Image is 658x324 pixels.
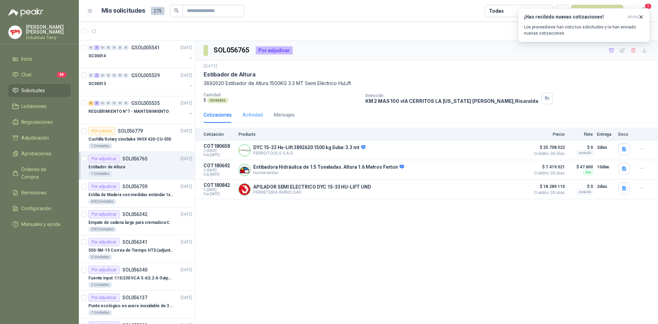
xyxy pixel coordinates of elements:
[88,73,94,78] div: 0
[122,240,147,244] p: SOL056341
[88,310,112,315] div: 1 Unidades
[597,163,614,171] p: 10 días
[181,156,192,162] p: [DATE]
[531,143,565,152] span: $ 25.708.522
[531,163,565,171] span: $ 7.419.521
[88,293,120,302] div: Por adjudicar
[88,53,106,59] p: SC00014
[274,111,295,119] div: Mensajes
[204,182,234,188] p: COT180842
[531,132,565,137] p: Precio
[8,186,71,199] a: Remisiones
[181,45,192,51] p: [DATE]
[253,151,365,156] p: FERROTOOLS S.A.S.
[253,190,371,195] p: FERRETERIA RHINO SAS
[597,132,614,137] p: Entrega
[79,263,195,291] a: Por adjudicarSOL056340[DATE] Fuente input :115/230 VCA 5.4/2.2 A Output: 24 VDC 10 A 47-63 Hz2 Un...
[8,163,71,183] a: Órdenes de Compra
[112,73,117,78] div: 0
[239,184,250,195] img: Company Logo
[365,98,538,104] p: KM 2 MAS 100 vIA CERRITOS LA [US_STATE] [PERSON_NAME] , Risaralda
[106,73,111,78] div: 0
[204,168,234,172] span: C: [DATE]
[88,199,116,204] div: 400 Unidades
[88,303,174,309] p: Punto ecológico en acero inoxidable de 3 puestos, con capacidad para 121L cada división.
[118,129,143,133] p: SOL056779
[181,100,192,107] p: [DATE]
[88,127,115,135] div: Por cotizar
[21,205,51,212] span: Configuración
[239,164,250,176] img: Company Logo
[122,267,147,272] p: SOL056340
[204,172,234,177] span: Exp: [DATE]
[88,171,112,177] div: 1 Unidades
[106,101,111,106] div: 0
[174,8,179,13] span: search
[21,220,60,228] span: Manuales y ayuda
[88,136,171,143] p: Cuchilla Rotary sinobake INOX 420-CU-030
[122,295,147,300] p: SOL056137
[531,171,565,175] span: Crédito 30 días
[253,164,404,170] p: Estibadora Hidráulica de 1.5 Toneladas. Altura 1.6 Metros Ferton
[88,238,120,246] div: Por adjudicar
[100,73,105,78] div: 0
[577,189,593,195] div: Incluido
[214,45,250,56] h3: SOL056765
[518,8,650,42] button: ¡Has recibido nuevas cotizaciones!ahora Los proveedores han visto tus solicitudes y te han enviad...
[88,182,120,191] div: Por adjudicar
[79,152,195,180] a: Por adjudicarSOL056765[DATE] Estibador de Altura1 Unidades
[88,71,194,93] a: 0 1 0 0 0 0 0 GSOL005539[DATE] SC00013
[94,45,99,50] div: 1
[88,81,106,87] p: SC00013
[204,149,234,153] span: C: [DATE]
[181,295,192,301] p: [DATE]
[123,101,129,106] div: 0
[253,145,365,151] p: DYC 15-33 Hu-Lift 3892620 1500 kg Sube: 3.3 mt
[79,124,195,152] a: Por cotizarSOL056779[DATE] Cuchilla Rotary sinobake INOX 420-CU-0301 Unidades
[88,227,116,232] div: 200 Unidades
[204,80,650,87] p: 3892620 Estibador de Altura 1500KG 3.3 MT Semi Eléctrico HuLift
[122,212,147,217] p: SOL056342
[8,8,43,16] img: Logo peakr
[21,55,32,63] span: Inicio
[204,111,232,119] div: Cotizaciones
[131,101,160,106] p: GSOL005535
[88,219,170,226] p: Empate de cadena largo para cremadora C
[21,87,45,94] span: Solicitudes
[88,164,125,170] p: Estibador de Altura
[112,101,117,106] div: 0
[88,99,194,121] a: 6 9 0 0 0 0 0 GSOL005535[DATE] REQUERIMIENTO N°7 - MANTENIMIENTO
[8,116,71,129] a: Negociaciones
[57,72,66,77] span: 80
[94,101,99,106] div: 9
[88,247,174,254] p: 550-5M-15 Correa de Tiempo HTD (adjuntar ficha y /o imagenes)
[88,101,94,106] div: 6
[79,207,195,235] a: Por adjudicarSOL056342[DATE] Empate de cadena largo para cremadora C200 Unidades
[106,45,111,50] div: 0
[131,73,160,78] p: GSOL005539
[569,143,593,152] p: $ 0
[94,73,99,78] div: 1
[123,45,129,50] div: 0
[88,108,169,115] p: REQUERIMIENTO N°7 - MANTENIMIENTO
[239,145,250,156] img: Company Logo
[8,68,71,81] a: Chat80
[8,100,71,113] a: Licitaciones
[21,118,53,126] span: Negociaciones
[118,73,123,78] div: 0
[524,14,625,20] h3: ¡Has recibido nuevas cotizaciones!
[253,170,404,175] p: Homecenter
[181,267,192,273] p: [DATE]
[181,72,192,79] p: [DATE]
[122,184,147,189] p: SOL056759
[204,192,234,196] span: Exp: [DATE]
[181,211,192,218] p: [DATE]
[204,143,234,149] p: COT180658
[118,45,123,50] div: 0
[79,180,195,207] a: Por adjudicarSOL056759[DATE] Estiba de Madera con medidas estándar 1x120x15 de alto400 Unidades
[524,24,644,36] p: Los proveedores han visto tus solicitudes y te han enviado nuevas cotizaciones.
[253,184,371,190] p: APILADOR SEMI ELECTRICO DYC 15-33 HU-LIFT UND
[207,98,228,103] div: Unidades
[8,202,71,215] a: Configuración
[181,183,192,190] p: [DATE]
